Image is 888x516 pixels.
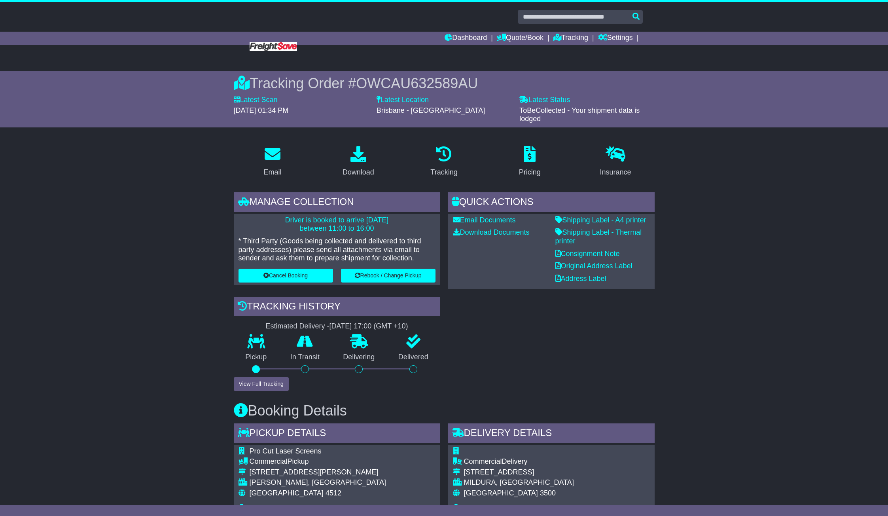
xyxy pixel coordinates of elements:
[356,75,478,91] span: OWCAU632589AU
[519,106,640,123] span: ToBeCollected - Your shipment data is lodged
[329,322,408,331] div: [DATE] 17:00 (GMT +10)
[598,32,633,45] a: Settings
[464,478,585,487] div: MILDURA, [GEOGRAPHIC_DATA]
[250,478,386,487] div: [PERSON_NAME], [GEOGRAPHIC_DATA]
[464,457,502,465] span: Commercial
[250,468,386,477] div: [STREET_ADDRESS][PERSON_NAME]
[555,216,646,224] a: Shipping Label - A4 printer
[343,167,374,178] div: Download
[234,423,440,445] div: Pickup Details
[519,96,570,104] label: Latest Status
[278,353,331,362] p: In Transit
[555,250,620,258] a: Consignment Note
[239,216,435,233] p: Driver is booked to arrive [DATE] between 11:00 to 16:00
[234,403,655,419] h3: Booking Details
[555,262,632,270] a: Original Address Label
[250,457,288,465] span: Commercial
[250,457,386,466] div: Pickup
[464,457,585,466] div: Delivery
[448,192,655,214] div: Quick Actions
[234,353,279,362] p: Pickup
[234,96,278,104] label: Latest Scan
[234,322,440,331] div: Estimated Delivery -
[386,353,440,362] p: Delivered
[464,468,585,477] div: [STREET_ADDRESS]
[234,106,289,114] span: [DATE] 01:34 PM
[250,42,297,51] img: Freight Save
[600,167,631,178] div: Insurance
[464,489,538,497] span: [GEOGRAPHIC_DATA]
[326,489,341,497] span: 4512
[514,143,546,180] a: Pricing
[425,143,462,180] a: Tracking
[234,75,655,92] div: Tracking Order #
[234,192,440,214] div: Manage collection
[553,32,588,45] a: Tracking
[519,167,541,178] div: Pricing
[540,489,556,497] span: 3500
[337,143,379,180] a: Download
[258,143,286,180] a: Email
[497,32,543,45] a: Quote/Book
[377,106,485,114] span: Brisbane - [GEOGRAPHIC_DATA]
[239,237,435,263] p: * Third Party (Goods being collected and delivered to third party addresses) please send all atta...
[464,504,488,512] span: Keagan
[341,269,435,283] button: Rebook / Change Pickup
[250,489,324,497] span: [GEOGRAPHIC_DATA]
[250,447,322,455] span: Pro Cut Laser Screens
[595,143,636,180] a: Insurance
[448,423,655,445] div: Delivery Details
[555,228,642,245] a: Shipping Label - Thermal printer
[234,297,440,318] div: Tracking history
[377,96,429,104] label: Latest Location
[453,228,530,236] a: Download Documents
[234,377,289,391] button: View Full Tracking
[555,275,606,283] a: Address Label
[250,504,308,512] span: [PERSON_NAME]
[263,167,281,178] div: Email
[239,269,333,283] button: Cancel Booking
[453,216,516,224] a: Email Documents
[430,167,457,178] div: Tracking
[445,32,487,45] a: Dashboard
[331,353,387,362] p: Delivering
